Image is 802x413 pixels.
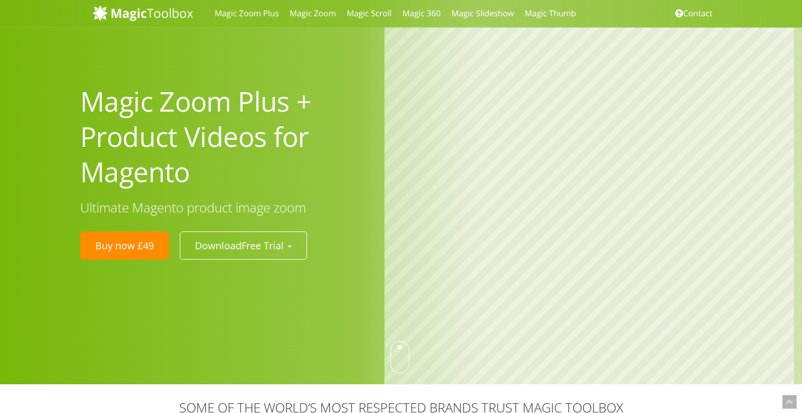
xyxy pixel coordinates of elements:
[180,231,307,260] button: DownloadFree Trial
[93,5,193,21] img: MagicToolbox.com - Image tools for your website
[242,239,284,252] span: Free Trial
[80,201,368,215] h3: Ultimate Magento product image zoom
[80,84,368,190] h1: Magic Zoom Plus + Product Videos for Magento
[80,231,169,260] a: Buy now £49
